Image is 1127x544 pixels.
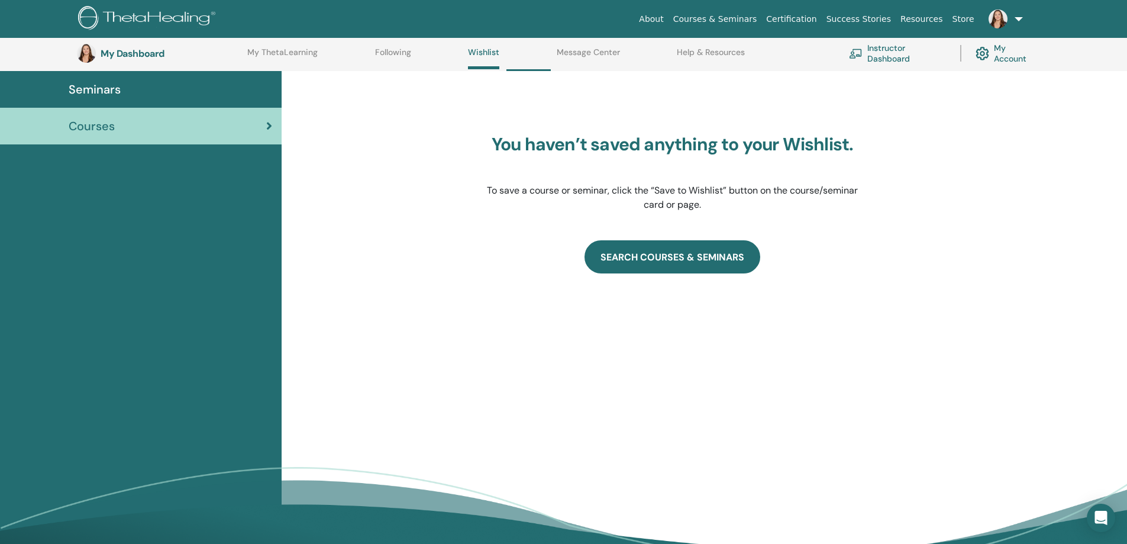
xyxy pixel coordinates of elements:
a: My Account [976,40,1038,66]
a: Store [948,8,979,30]
a: Following [375,47,411,66]
a: Courses & Seminars [669,8,762,30]
span: Courses [69,117,115,135]
a: SEARCH COURSES & SEMINARS [585,240,760,273]
a: Wishlist [468,47,499,69]
div: Open Intercom Messenger [1087,504,1115,532]
a: Help & Resources [677,47,745,66]
a: About [634,8,668,30]
img: default.jpg [989,9,1007,28]
a: Resources [896,8,948,30]
a: Certification [761,8,821,30]
h3: My Dashboard [101,48,219,59]
a: My ThetaLearning [247,47,318,66]
img: default.jpg [77,44,96,63]
span: Seminars [69,81,121,98]
img: cog.svg [976,44,989,63]
h3: You haven’t saved anything to your Wishlist. [486,134,859,155]
img: logo.png [78,6,219,33]
p: To save a course or seminar, click the “Save to Wishlist” button on the course/seminar card or page. [486,184,859,212]
a: Instructor Dashboard [849,40,946,66]
img: chalkboard-teacher.svg [849,49,863,59]
a: Success Stories [822,8,896,30]
a: Message Center [557,47,620,66]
